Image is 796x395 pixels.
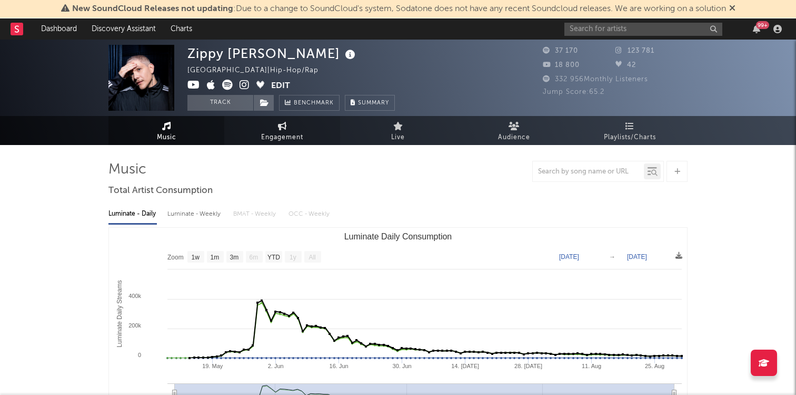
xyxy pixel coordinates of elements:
span: Total Artist Consumption [108,185,213,197]
span: Benchmark [294,97,334,110]
text: 2. Jun [268,363,284,369]
span: Audience [498,131,530,144]
text: 11. Aug [582,363,601,369]
span: Engagement [261,131,303,144]
span: : Due to a change to SoundCloud's system, Sodatone does not have any recent Soundcloud releases. ... [72,5,726,13]
a: Live [340,116,456,145]
text: → [609,253,615,261]
a: Music [108,116,224,145]
text: Zoom [167,254,184,261]
span: Playlists/Charts [604,131,656,144]
button: Track [187,95,253,111]
button: Summary [345,95,395,111]
text: Luminate Daily Consumption [344,232,452,241]
text: 19. May [202,363,223,369]
span: Dismiss [729,5,735,13]
text: Luminate Daily Streams [116,280,123,347]
div: Zippy [PERSON_NAME] [187,45,358,62]
span: Summary [358,100,389,106]
a: Benchmark [279,95,340,111]
a: Audience [456,116,572,145]
div: [GEOGRAPHIC_DATA] | Hip-Hop/Rap [187,64,331,77]
span: Jump Score: 65.2 [543,89,604,95]
text: 14. [DATE] [451,363,479,369]
span: 37 170 [543,47,578,54]
a: Discovery Assistant [84,18,163,40]
text: 200k [128,322,141,329]
text: 25. Aug [645,363,664,369]
span: Live [391,131,405,144]
a: Dashboard [34,18,84,40]
text: 1m [211,254,220,261]
text: 30. Jun [393,363,412,369]
text: 1w [192,254,200,261]
span: 332 956 Monthly Listeners [543,76,648,83]
span: New SoundCloud Releases not updating [72,5,233,13]
text: 0 [138,352,141,358]
text: 1y [290,254,296,261]
text: 400k [128,293,141,299]
text: 3m [230,254,239,261]
text: [DATE] [627,253,647,261]
text: 28. [DATE] [514,363,542,369]
a: Playlists/Charts [572,116,688,145]
a: Engagement [224,116,340,145]
text: YTD [267,254,280,261]
input: Search by song name or URL [533,168,644,176]
span: Music [157,131,176,144]
button: Edit [271,80,290,93]
span: 123 781 [615,47,654,54]
span: 42 [615,62,636,69]
text: 6m [250,254,258,261]
button: 99+ [753,25,760,33]
span: 18 800 [543,62,580,69]
div: 99 + [756,21,769,29]
div: Luminate - Daily [108,205,157,223]
text: [DATE] [559,253,579,261]
input: Search for artists [564,23,722,36]
a: Charts [163,18,200,40]
div: Luminate - Weekly [167,205,223,223]
text: All [309,254,315,261]
text: 16. Jun [330,363,349,369]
